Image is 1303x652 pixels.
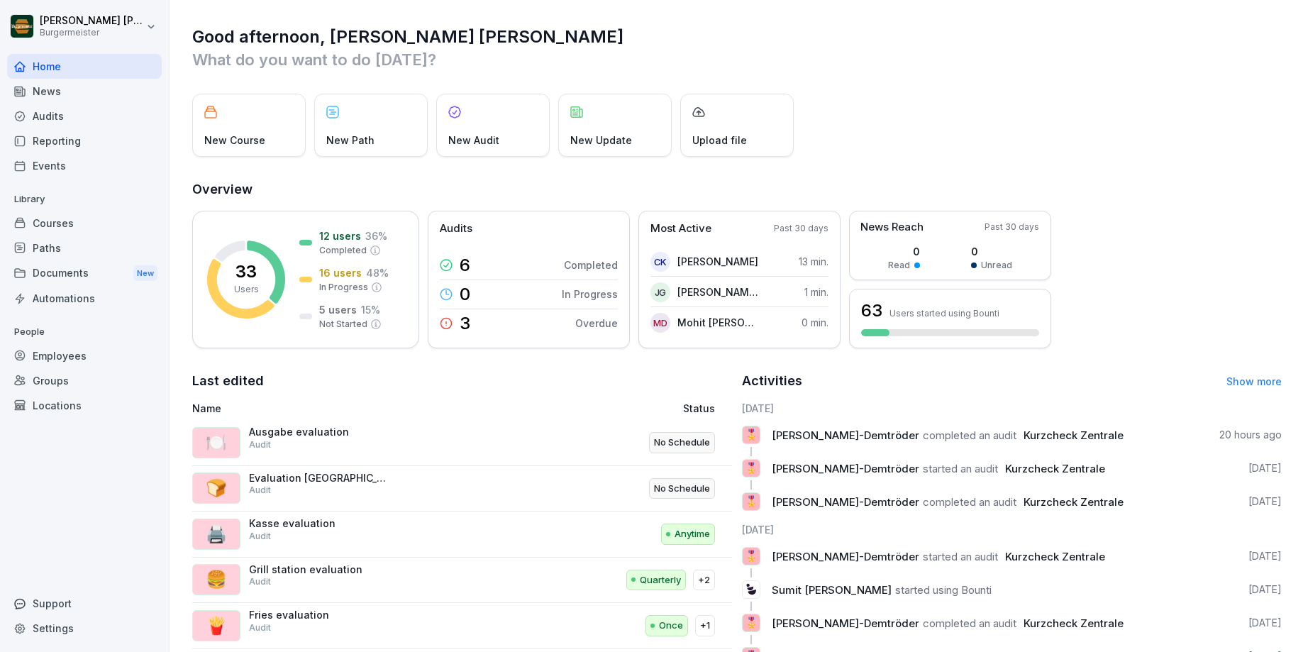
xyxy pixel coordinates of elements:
[745,492,758,512] p: 🎖️
[206,567,227,592] p: 🍔
[7,104,162,128] a: Audits
[206,613,227,639] p: 🍟
[460,286,470,303] p: 0
[1219,428,1282,442] p: 20 hours ago
[1226,375,1282,387] a: Show more
[683,401,715,416] p: Status
[249,484,271,497] p: Audit
[249,472,391,485] p: Evaluation [GEOGRAPHIC_DATA]
[742,401,1282,416] h6: [DATE]
[799,254,828,269] p: 13 min.
[361,302,380,317] p: 15 %
[1248,616,1282,630] p: [DATE]
[700,619,710,633] p: +1
[192,48,1282,71] p: What do you want to do [DATE]?
[7,236,162,260] div: Paths
[7,368,162,393] a: Groups
[923,617,1016,630] span: completed an audit
[654,482,710,496] p: No Schedule
[192,371,732,391] h2: Last edited
[234,283,259,296] p: Users
[249,563,391,576] p: Grill station evaluation
[971,244,1012,259] p: 0
[40,28,143,38] p: Burgermeister
[365,228,387,243] p: 36 %
[1248,461,1282,475] p: [DATE]
[319,318,367,331] p: Not Started
[319,244,367,257] p: Completed
[7,211,162,236] a: Courses
[745,425,758,445] p: 🎖️
[562,287,618,302] p: In Progress
[319,281,368,294] p: In Progress
[742,371,802,391] h2: Activities
[923,550,998,563] span: started an audit
[772,583,892,597] span: Sumit [PERSON_NAME]
[7,128,162,153] a: Reporting
[7,54,162,79] a: Home
[698,573,710,587] p: +2
[981,259,1012,272] p: Unread
[640,573,681,587] p: Quarterly
[772,495,919,509] span: [PERSON_NAME]-Demtröder
[7,153,162,178] a: Events
[1248,582,1282,597] p: [DATE]
[654,436,710,450] p: No Schedule
[204,133,265,148] p: New Course
[192,26,1282,48] h1: Good afternoon, [PERSON_NAME] [PERSON_NAME]
[1024,495,1124,509] span: Kurzcheck Zentrale
[319,302,357,317] p: 5 users
[192,512,732,558] a: 🖨️Kasse evaluationAuditAnytime
[1024,429,1124,442] span: Kurzcheck Zentrale
[249,438,271,451] p: Audit
[745,613,758,633] p: 🎖️
[1248,549,1282,563] p: [DATE]
[774,222,828,235] p: Past 30 days
[745,546,758,566] p: 🎖️
[192,179,1282,199] h2: Overview
[206,430,227,455] p: 🍽️
[985,221,1039,233] p: Past 30 days
[650,252,670,272] div: CK
[249,426,391,438] p: Ausgabe evaluation
[448,133,499,148] p: New Audit
[366,265,389,280] p: 48 %
[745,458,758,478] p: 🎖️
[570,133,632,148] p: New Update
[677,284,759,299] p: [PERSON_NAME] [PERSON_NAME]
[804,284,828,299] p: 1 min.
[235,263,257,280] p: 33
[1248,494,1282,509] p: [DATE]
[7,321,162,343] p: People
[460,257,470,274] p: 6
[40,15,143,27] p: [PERSON_NAME] [PERSON_NAME] [PERSON_NAME]
[326,133,375,148] p: New Path
[7,286,162,311] a: Automations
[192,401,529,416] p: Name
[249,609,391,621] p: Fries evaluation
[7,616,162,641] div: Settings
[206,475,227,501] p: 🍞
[192,603,732,649] a: 🍟Fries evaluationAuditOnce+1
[7,188,162,211] p: Library
[888,259,910,272] p: Read
[575,316,618,331] p: Overdue
[772,550,919,563] span: [PERSON_NAME]-Demtröder
[772,429,919,442] span: [PERSON_NAME]-Demtröder
[7,260,162,287] div: Documents
[7,343,162,368] a: Employees
[923,429,1016,442] span: completed an audit
[7,591,162,616] div: Support
[677,254,758,269] p: [PERSON_NAME]
[192,466,732,512] a: 🍞Evaluation [GEOGRAPHIC_DATA]AuditNo Schedule
[675,527,710,541] p: Anytime
[923,462,998,475] span: started an audit
[133,265,157,282] div: New
[888,244,920,259] p: 0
